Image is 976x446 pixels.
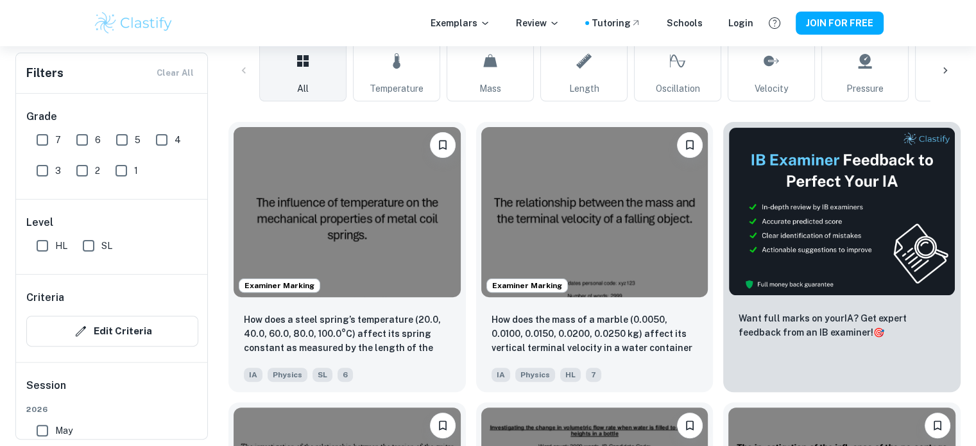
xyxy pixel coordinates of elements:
p: Want full marks on your IA ? Get expert feedback from an IB examiner! [739,311,945,339]
h6: Criteria [26,290,64,305]
img: Thumbnail [728,127,955,296]
span: SL [101,239,112,253]
span: 6 [95,133,101,147]
img: Physics IA example thumbnail: How does a steel spring’s temperature (2 [234,127,461,297]
span: 2026 [26,404,198,415]
span: Physics [268,368,307,382]
a: Login [728,16,753,30]
h6: Level [26,215,198,230]
span: Physics [515,368,555,382]
button: Please log in to bookmark exemplars [677,132,703,158]
span: 3 [55,164,61,178]
button: Please log in to bookmark exemplars [430,132,456,158]
span: May [55,424,73,438]
span: SL [312,368,332,382]
p: How does the mass of a marble (0.0050, 0.0100, 0.0150, 0.0200, 0.0250 kg) affect its vertical ter... [492,313,698,356]
p: Review [516,16,560,30]
span: 4 [175,133,181,147]
span: Examiner Marking [239,280,320,291]
img: Clastify logo [93,10,175,36]
span: HL [560,368,581,382]
span: 6 [338,368,353,382]
h6: Filters [26,64,64,82]
span: Oscillation [656,81,700,96]
a: Examiner MarkingPlease log in to bookmark exemplarsHow does the mass of a marble (0.0050, 0.0100,... [476,122,714,392]
a: Examiner MarkingPlease log in to bookmark exemplarsHow does a steel spring’s temperature (20.0, 4... [228,122,466,392]
span: 7 [586,368,601,382]
h6: Grade [26,109,198,124]
p: Exemplars [431,16,490,30]
span: All [297,81,309,96]
span: 1 [134,164,138,178]
span: Mass [479,81,501,96]
button: Please log in to bookmark exemplars [677,413,703,438]
span: Pressure [846,81,884,96]
a: Schools [667,16,703,30]
span: 7 [55,133,61,147]
h6: Session [26,378,198,404]
span: Temperature [370,81,424,96]
span: IA [492,368,510,382]
span: 2 [95,164,100,178]
span: HL [55,239,67,253]
span: IA [244,368,262,382]
button: Please log in to bookmark exemplars [430,413,456,438]
img: Physics IA example thumbnail: How does the mass of a marble (0.0050, 0 [481,127,708,297]
button: JOIN FOR FREE [796,12,884,35]
span: Velocity [755,81,788,96]
button: Edit Criteria [26,316,198,347]
p: How does a steel spring’s temperature (20.0, 40.0, 60.0, 80.0, 100.0°C) affect its spring constan... [244,313,450,356]
span: Length [569,81,599,96]
span: 5 [135,133,141,147]
span: Examiner Marking [487,280,567,291]
a: Tutoring [592,16,641,30]
span: 🎯 [873,327,884,338]
button: Help and Feedback [764,12,785,34]
a: ThumbnailWant full marks on yourIA? Get expert feedback from an IB examiner! [723,122,961,392]
button: Please log in to bookmark exemplars [925,413,950,438]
